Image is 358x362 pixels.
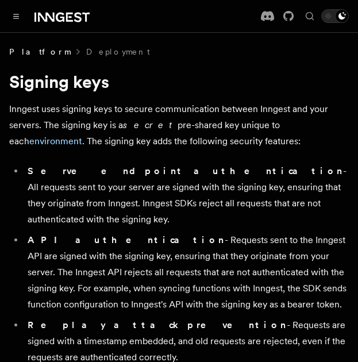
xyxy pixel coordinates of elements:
[24,163,349,228] li: - All requests sent to your server are signed with the signing key, ensuring that they originate ...
[9,71,349,92] h1: Signing keys
[28,165,343,176] strong: Serve endpoint authentication
[28,319,287,330] strong: Replay attack prevention
[29,136,82,147] a: environment
[321,9,349,23] button: Toggle dark mode
[9,46,70,57] span: Platform
[24,232,349,313] li: - Requests sent to the Inngest API are signed with the signing key, ensuring that they originate ...
[9,9,23,23] button: Toggle navigation
[123,120,178,130] em: secret
[9,101,349,149] p: Inngest uses signing keys to secure communication between Inngest and your servers. The signing k...
[303,9,317,23] button: Find something...
[28,234,225,245] strong: API authentication
[86,46,150,57] a: Deployment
